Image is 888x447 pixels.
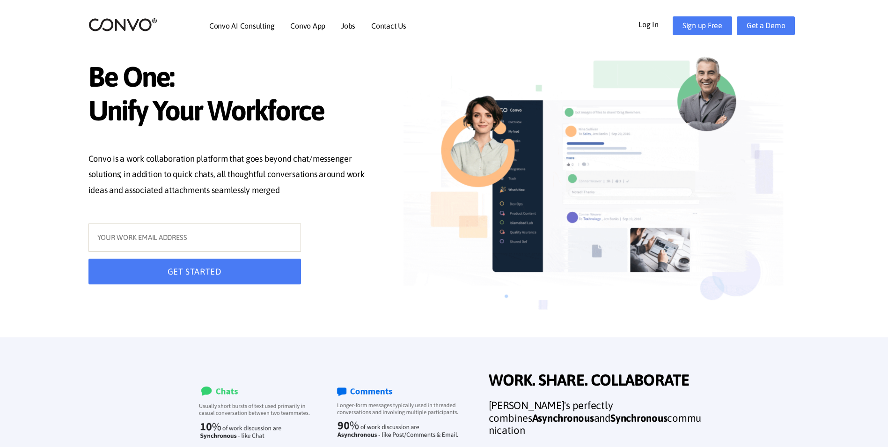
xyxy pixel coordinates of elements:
button: GET STARTED [88,259,301,284]
a: Get a Demo [737,16,795,35]
a: Sign up Free [673,16,732,35]
span: WORK. SHARE. COLLABORATE [489,371,704,392]
span: Unify Your Workforce [88,94,377,130]
a: Convo App [290,22,325,30]
strong: Asynchronous [532,412,594,424]
p: Convo is a work collaboration platform that goes beyond chat/messenger solutions; in addition to ... [88,151,377,201]
a: Log In [638,16,673,31]
img: image_not_found [404,44,784,339]
a: Convo AI Consulting [209,22,274,30]
span: Be One: [88,60,377,96]
a: Contact Us [371,22,406,30]
strong: Synchronous [610,412,667,424]
h3: [PERSON_NAME]'s perfectly combines and communication [489,399,704,443]
input: YOUR WORK EMAIL ADDRESS [88,223,301,252]
a: Jobs [341,22,355,30]
img: logo_2.png [88,17,157,32]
